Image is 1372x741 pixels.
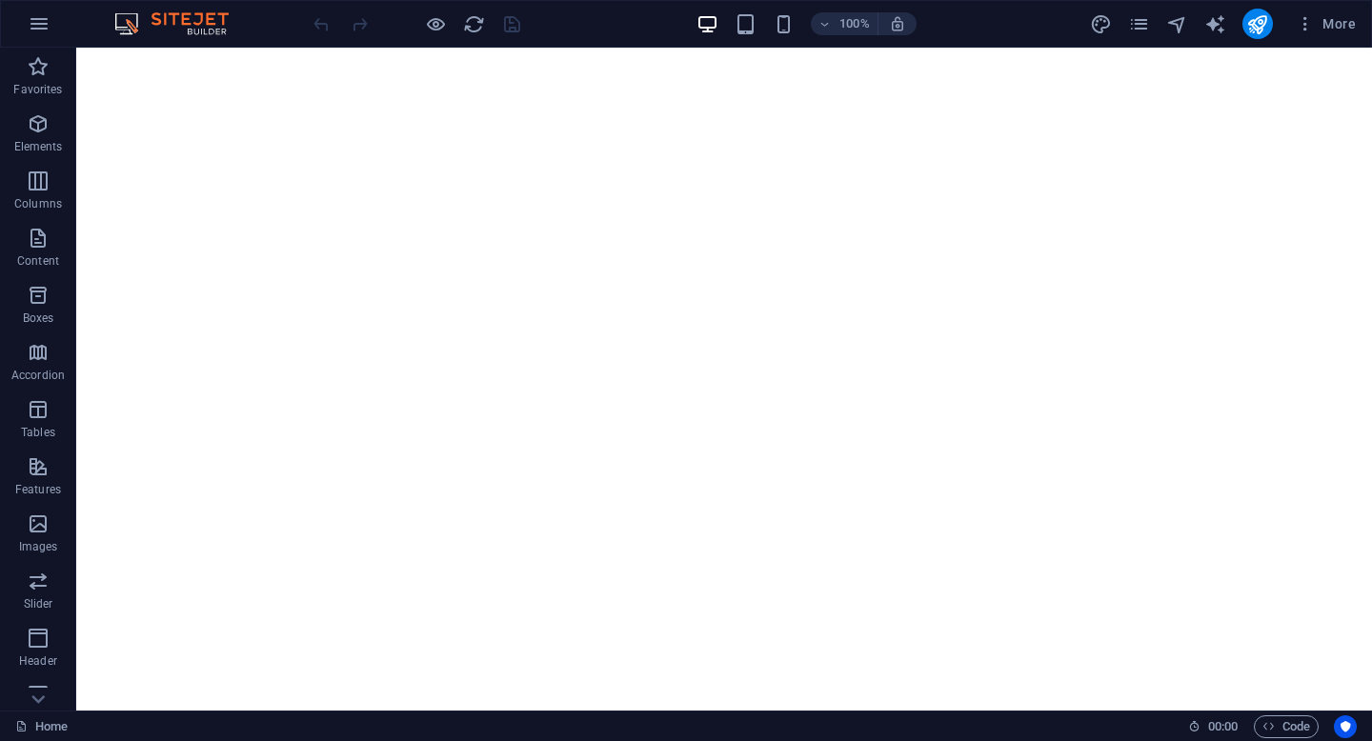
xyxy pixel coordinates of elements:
button: publish [1242,9,1273,39]
p: Images [19,539,58,554]
button: More [1288,9,1363,39]
a: Click to cancel selection. Double-click to open Pages [15,715,68,738]
h6: 100% [839,12,870,35]
i: Navigator [1166,13,1188,35]
p: Columns [14,196,62,211]
button: Usercentrics [1334,715,1357,738]
p: Tables [21,425,55,440]
p: Boxes [23,310,54,326]
button: Click here to leave preview mode and continue editing [424,12,447,35]
img: Editor Logo [110,12,252,35]
button: pages [1128,12,1151,35]
p: Elements [14,139,63,154]
p: Slider [24,596,53,611]
button: reload [462,12,485,35]
span: : [1221,719,1224,733]
button: Code [1254,715,1319,738]
button: navigator [1166,12,1189,35]
i: Pages (Ctrl+Alt+S) [1128,13,1150,35]
button: text_generator [1204,12,1227,35]
p: Favorites [13,82,62,97]
i: Design (Ctrl+Alt+Y) [1090,13,1112,35]
i: On resize automatically adjust zoom level to fit chosen device. [889,15,906,32]
p: Content [17,253,59,269]
i: Publish [1246,13,1268,35]
i: Reload page [463,13,485,35]
p: Features [15,482,61,497]
button: design [1090,12,1113,35]
p: Header [19,653,57,669]
p: Accordion [11,368,65,383]
button: 100% [811,12,878,35]
span: More [1296,14,1356,33]
span: 00 00 [1208,715,1238,738]
span: Code [1262,715,1310,738]
i: AI Writer [1204,13,1226,35]
h6: Session time [1188,715,1239,738]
